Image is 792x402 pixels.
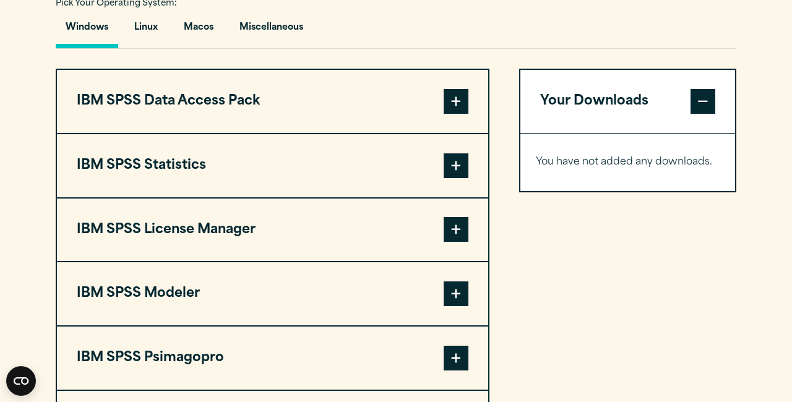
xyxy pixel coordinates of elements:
button: IBM SPSS Data Access Pack [57,70,488,133]
div: Your Downloads [520,133,735,191]
button: Windows [56,13,118,48]
p: You have not added any downloads. [536,153,720,171]
button: Open CMP widget [6,366,36,396]
button: Your Downloads [520,70,735,133]
button: IBM SPSS License Manager [57,199,488,262]
button: IBM SPSS Statistics [57,134,488,197]
button: Miscellaneous [230,13,313,48]
button: Macos [174,13,223,48]
button: Linux [124,13,168,48]
button: IBM SPSS Psimagopro [57,327,488,390]
button: IBM SPSS Modeler [57,262,488,325]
